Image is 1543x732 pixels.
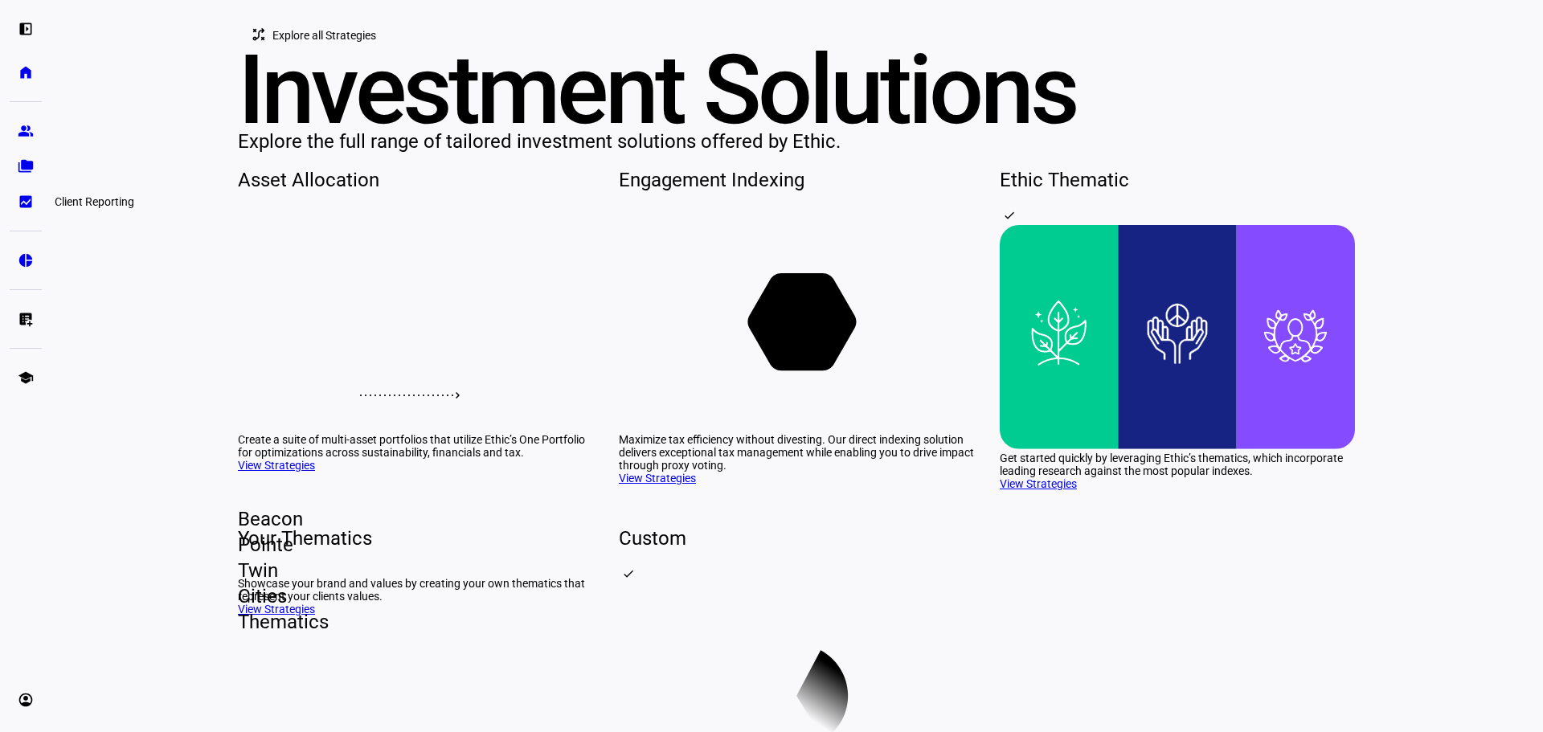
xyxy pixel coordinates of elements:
[1003,209,1016,222] mat-icon: check
[238,577,593,603] div: Showcase your brand and values by creating your own thematics that represent your clients values.
[238,51,1357,129] div: Investment Solutions
[1000,477,1077,490] a: View Strategies
[18,21,34,37] eth-mat-symbol: left_panel_open
[18,158,34,174] eth-mat-symbol: folder_copy
[48,192,141,211] div: Client Reporting
[225,506,251,635] span: Beacon Pointe Twin Cities Thematics
[18,252,34,268] eth-mat-symbol: pie_chart
[238,459,315,472] a: View Strategies
[619,472,696,485] a: View Strategies
[619,433,974,472] div: Maximize tax efficiency without divesting. Our direct indexing solution delivers exceptional tax ...
[10,244,42,276] a: pie_chart
[10,150,42,182] a: folder_copy
[18,370,34,386] eth-mat-symbol: school
[10,56,42,88] a: home
[619,525,974,551] div: Custom
[18,194,34,210] eth-mat-symbol: bid_landscape
[1000,452,1355,477] div: Get started quickly by leveraging Ethic’s thematics, which incorporate leading research against t...
[238,525,593,551] div: Your Thematics
[272,19,376,51] span: Explore all Strategies
[18,311,34,327] eth-mat-symbol: list_alt_add
[10,186,42,218] a: bid_landscape
[238,129,1357,154] div: Explore the full range of tailored investment solutions offered by Ethic.
[619,167,974,193] div: Engagement Indexing
[18,64,34,80] eth-mat-symbol: home
[1000,167,1355,193] div: Ethic Thematic
[622,567,635,580] mat-icon: check
[18,123,34,139] eth-mat-symbol: group
[238,603,315,615] a: View Strategies
[10,115,42,147] a: group
[238,433,593,459] div: Create a suite of multi-asset portfolios that utilize Ethic’s One Portfolio for optimizations acr...
[238,167,593,193] div: Asset Allocation
[251,27,267,43] mat-icon: tactic
[18,692,34,708] eth-mat-symbol: account_circle
[238,19,395,51] button: Explore all Strategies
